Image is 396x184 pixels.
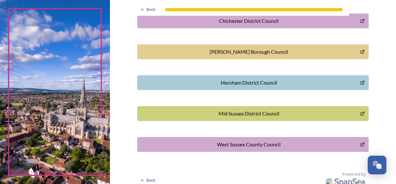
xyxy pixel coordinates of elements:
span: Back [147,6,156,13]
div: Mid Sussex District Council [141,110,357,117]
button: Open Chat [368,156,386,174]
button: Mid Sussex District Council [137,106,369,121]
button: West Sussex County Council [137,137,369,152]
span: Back [147,177,156,183]
div: West Sussex County Council [141,141,357,148]
div: Chichester District Council [141,17,357,25]
div: Horsham District Council [141,79,357,87]
button: Crawley Borough Council [137,44,369,59]
button: Chichester District Council [137,14,369,28]
span: Powered by [342,171,365,177]
button: Horsham District Council [137,75,369,90]
div: [PERSON_NAME] Borough Council [141,48,357,56]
